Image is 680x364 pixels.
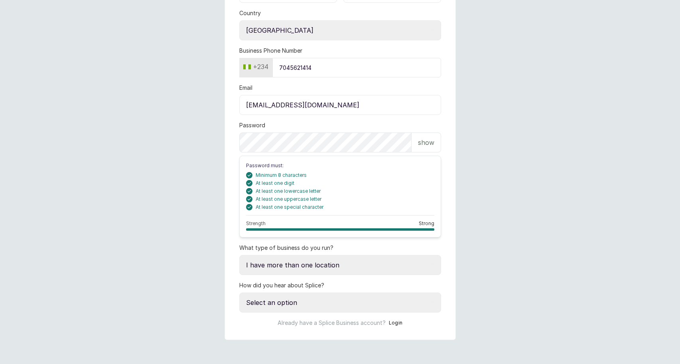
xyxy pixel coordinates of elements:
span: At least one special character [256,204,323,210]
p: Password must: [246,162,434,169]
span: Strong [419,220,434,227]
button: Login [389,319,403,327]
button: +234 [240,60,272,73]
input: email@acme.com [239,95,441,115]
span: At least one digit [256,180,294,186]
label: Email [239,84,252,92]
label: Business Phone Number [239,47,302,55]
input: 9151930463 [272,58,441,77]
label: What type of business do you run? [239,244,333,252]
span: At least one uppercase letter [256,196,321,202]
span: At least one lowercase letter [256,188,321,194]
span: Strength [246,220,266,227]
span: Minimum 8 characters [256,172,307,178]
label: Country [239,9,261,17]
p: show [418,138,434,147]
label: Password [239,121,265,129]
label: How did you hear about Splice? [239,281,324,289]
p: Already have a Splice Business account? [278,319,386,327]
